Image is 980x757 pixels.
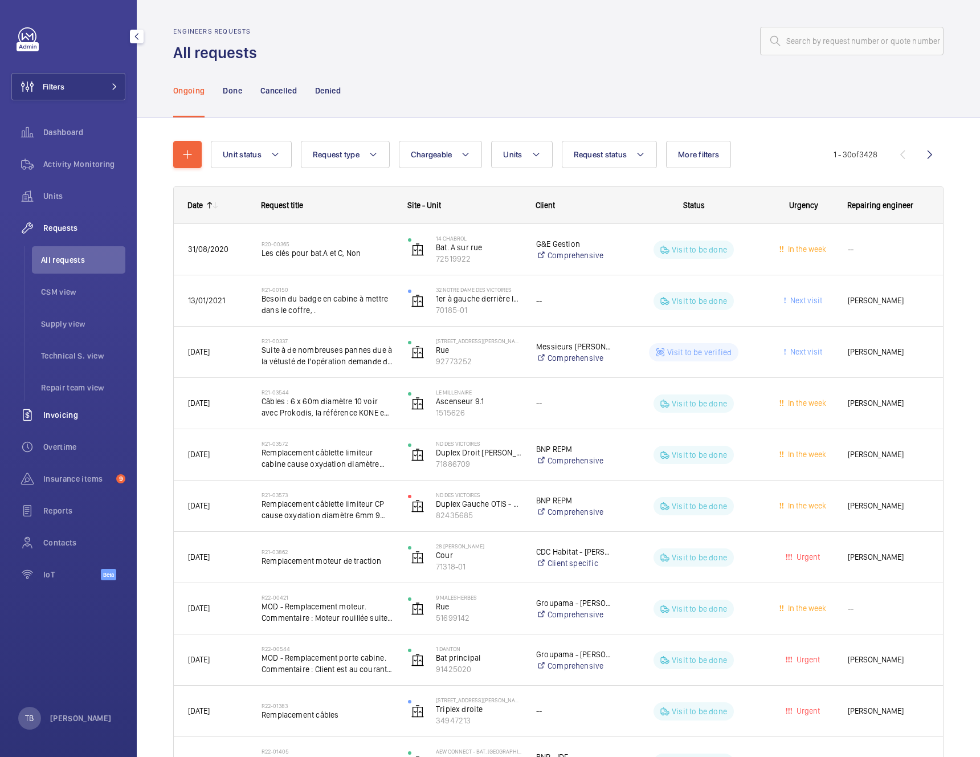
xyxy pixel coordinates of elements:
p: Bat. A sur rue [436,242,521,253]
span: In the week [786,604,826,613]
span: -- [848,602,929,615]
p: Visit to be done [672,244,727,255]
a: Comprehensive [536,455,613,466]
h2: R21-03862 [262,548,393,555]
span: Activity Monitoring [43,158,125,170]
h2: Engineers requests [173,27,264,35]
span: Câbles : 6 x 60m diamètre 10 voir avec Prokodis, la référence KONE est sur la photo. [262,396,393,418]
p: 71886709 [436,458,521,470]
p: 14 Chabrol [436,235,521,242]
a: Comprehensive [536,506,613,518]
span: Remplacement câbles [262,709,393,721]
span: Site - Unit [407,201,441,210]
a: Comprehensive [536,609,613,620]
span: In the week [786,450,826,459]
span: Units [43,190,125,202]
span: [PERSON_NAME] [848,705,929,718]
p: 51699142 [436,612,521,624]
span: CSM view [41,286,125,298]
p: [PERSON_NAME] [50,713,112,724]
a: Comprehensive [536,352,613,364]
span: [PERSON_NAME] [848,653,929,666]
button: Unit status [211,141,292,168]
span: Repairing engineer [847,201,913,210]
span: More filters [678,150,719,159]
span: [DATE] [188,450,210,459]
span: Remplacement câblette limiteur cabine cause oxydation diamètre 6mm 9 niveaux machinerie basse, [262,447,393,470]
img: elevator.svg [411,397,424,410]
span: [PERSON_NAME] [848,397,929,410]
span: Insurance items [43,473,112,485]
span: 9 [116,474,125,483]
p: G&E Gestion [536,238,613,250]
p: 1 Danton [436,645,521,652]
a: Comprehensive [536,250,613,261]
div: -- [536,705,613,718]
span: MOD - Remplacement moteur. Commentaire : Moteur rouillée suite a infiltration et cable gras et ox... [262,601,393,624]
p: 71318-01 [436,561,521,572]
img: elevator.svg [411,345,424,359]
span: Urgency [789,201,818,210]
p: CDC Habitat - [PERSON_NAME] [536,546,613,557]
h2: R21-03544 [262,389,393,396]
p: Rue [436,344,521,356]
span: [DATE] [188,655,210,664]
span: Units [503,150,522,159]
span: 1 - 30 3428 [834,150,877,158]
span: Besoin du badge en cabine à mettre dans le coffre, . [262,293,393,316]
button: More filters [666,141,731,168]
h2: R21-03572 [262,440,393,447]
p: Triplex droite [436,703,521,715]
img: elevator.svg [411,653,424,667]
span: Requests [43,222,125,234]
span: Client [536,201,555,210]
div: Date [187,201,203,210]
p: Ascenseur 9.1 [436,396,521,407]
p: AEW Connect - Bat. [GEOGRAPHIC_DATA] [436,748,521,755]
button: Filters [11,73,125,100]
span: Urgent [794,552,820,561]
p: Visit to be done [672,552,727,563]
button: Units [491,141,552,168]
img: elevator.svg [411,294,424,308]
span: All requests [41,254,125,266]
h2: R22-00421 [262,594,393,601]
span: [DATE] [188,604,210,613]
span: Filters [43,81,64,92]
p: Groupama - [PERSON_NAME] [536,597,613,609]
span: Request status [574,150,627,159]
p: Ongoing [173,85,205,96]
span: Remplacement moteur de traction [262,555,393,567]
img: elevator.svg [411,551,424,564]
p: Visit to be done [672,500,727,512]
p: Visit to be done [672,398,727,409]
span: [DATE] [188,501,210,510]
img: elevator.svg [411,705,424,718]
p: [STREET_ADDRESS][PERSON_NAME] [436,697,521,703]
span: Suite à de nombreuses pannes due à la vétusté de l’opération demande de remplacement de porte cab... [262,344,393,367]
span: of [852,150,859,159]
p: ND DES VICTOIRES [436,440,521,447]
span: Technical S. view [41,350,125,361]
p: Visit to be done [672,603,727,614]
span: Chargeable [411,150,452,159]
p: ND DES VICTOIRES [436,491,521,498]
h2: R22-01405 [262,748,393,755]
a: Comprehensive [536,660,613,671]
span: Invoicing [43,409,125,421]
p: BNP REPM [536,443,613,455]
p: Denied [315,85,341,96]
h2: R21-00337 [262,337,393,344]
span: 13/01/2021 [188,296,225,305]
p: 1er à gauche derrière le mirroir [436,293,521,304]
span: Contacts [43,537,125,548]
span: Status [683,201,705,210]
span: Next visit [788,296,822,305]
p: Messieurs [PERSON_NAME] et Cie - [536,341,613,352]
span: In the week [786,501,826,510]
h2: R20-00365 [262,241,393,247]
button: Request type [301,141,390,168]
p: Done [223,85,242,96]
p: Bat principal [436,652,521,664]
p: BNP REPM [536,495,613,506]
